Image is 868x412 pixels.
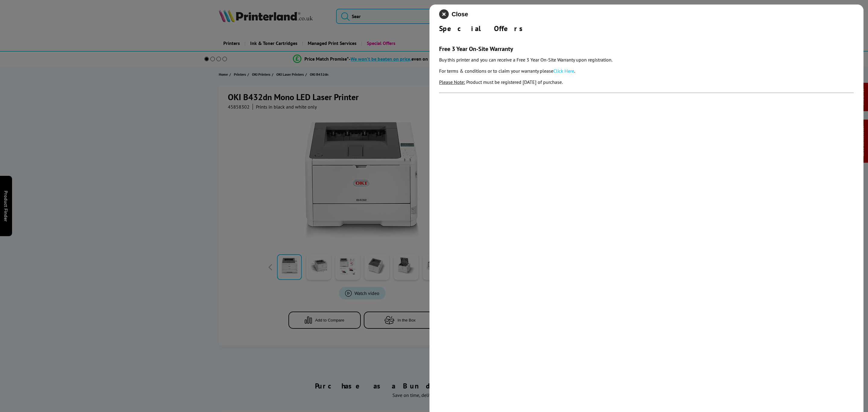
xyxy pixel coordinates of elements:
[439,56,854,64] p: Buy this printer and you can receive a Free 3 Year On-Site Warranty upon registration.
[439,45,854,53] h3: Free 3 Year On-Site Warranty
[466,79,563,85] em: Product must be registered [DATE] of purchase.
[439,67,854,75] p: For terms & conditions or to claim your warranty please .
[452,11,468,18] span: Close
[439,79,465,85] u: Please Note:
[439,9,468,19] button: close modal
[439,24,854,33] div: Special Offers
[553,68,574,74] a: Click Here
